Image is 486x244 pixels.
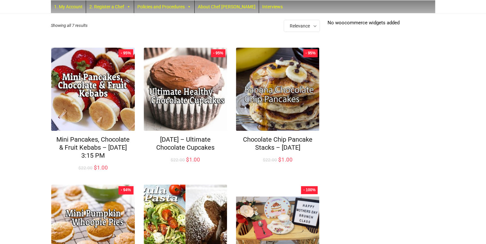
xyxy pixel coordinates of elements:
[303,188,315,193] span: - 100%
[171,157,185,162] bdi: 22.00
[134,0,194,13] a: Policies and Procedures
[156,136,215,151] a: [DATE] – Ultimate Chocolate Cupcakes
[94,164,97,171] span: $
[94,164,108,171] bdi: 1.00
[263,157,277,162] bdi: 22.00
[305,51,315,56] span: - 95%
[243,136,312,151] a: Chocolate Chip Pancake Stacks – [DATE]
[51,48,134,131] img: Mini Pancakes, Chocolate & Fruit Kebabs – Friday Feb 18, 2022 at 3:15 PM
[86,0,134,13] a: 2. Register a Chef
[278,156,281,163] span: $
[195,0,259,13] a: About Chef [PERSON_NAME]
[328,20,435,26] p: No woocommerce widgets added
[78,165,81,170] span: $
[171,157,173,162] span: $
[259,0,286,13] a: Interviews
[121,51,131,56] span: - 95%
[186,156,200,163] bdi: 1.00
[290,23,310,28] span: Relevance
[278,156,292,163] bdi: 1.00
[121,188,131,193] span: - 94%
[144,48,227,131] img: National Chocolate Cupcake Day – Ultimate Chocolate Cupcakes
[78,165,93,170] bdi: 22.00
[56,136,130,159] a: Mini Pancakes, Chocolate & Fruit Kebabs – [DATE] 3:15 PM
[213,51,223,56] span: - 95%
[263,157,265,162] span: $
[51,20,91,31] p: Showing all 7 results
[51,0,86,13] a: 1. My Account
[236,48,319,131] img: Chocolate Chip Pancake Stacks – Sunday July 18
[186,156,189,163] span: $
